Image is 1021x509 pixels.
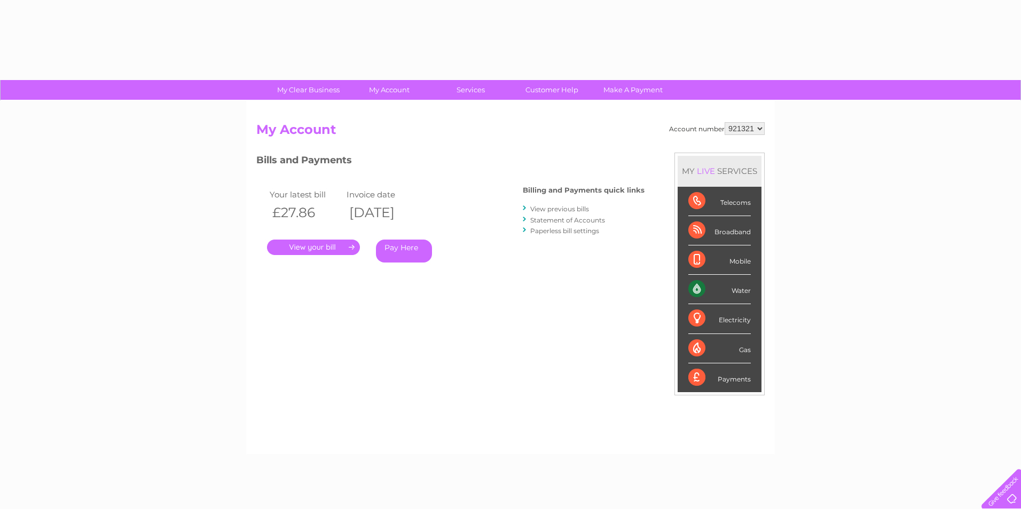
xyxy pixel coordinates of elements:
div: Water [688,275,751,304]
a: . [267,240,360,255]
td: Your latest bill [267,187,344,202]
div: Broadband [688,216,751,245]
div: LIVE [695,166,717,176]
a: Pay Here [376,240,432,263]
a: View previous bills [530,205,589,213]
div: Mobile [688,245,751,275]
a: Customer Help [508,80,596,100]
a: My Clear Business [264,80,352,100]
h3: Bills and Payments [256,153,645,171]
h4: Billing and Payments quick links [523,186,645,194]
th: [DATE] [344,202,421,224]
div: Telecoms [688,187,751,216]
div: Gas [688,334,751,363]
div: Payments [688,363,751,392]
a: Statement of Accounts [530,216,605,224]
a: Make A Payment [589,80,677,100]
a: Services [427,80,515,100]
div: Account number [669,122,765,135]
a: Paperless bill settings [530,227,599,235]
div: MY SERVICES [678,156,761,186]
th: £27.86 [267,202,344,224]
div: Electricity [688,304,751,333]
a: My Account [345,80,434,100]
h2: My Account [256,122,765,142]
td: Invoice date [344,187,421,202]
